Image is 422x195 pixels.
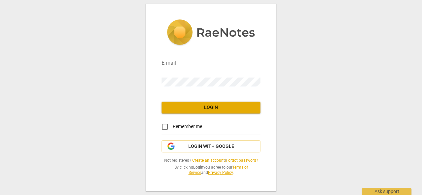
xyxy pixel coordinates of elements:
span: Login [167,104,255,111]
a: Create an account [192,158,225,163]
div: Ask support [362,188,411,195]
a: Terms of Service [189,165,248,175]
span: By clicking you agree to our and . [162,165,260,176]
button: Login [162,102,260,114]
span: Login with Google [188,143,234,150]
b: Login [193,165,203,170]
span: Not registered? | [162,158,260,163]
a: Forgot password? [226,158,258,163]
a: Privacy Policy [208,170,233,175]
button: Login with Google [162,140,260,153]
span: Remember me [173,123,202,130]
img: 5ac2273c67554f335776073100b6d88f.svg [167,19,255,47]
